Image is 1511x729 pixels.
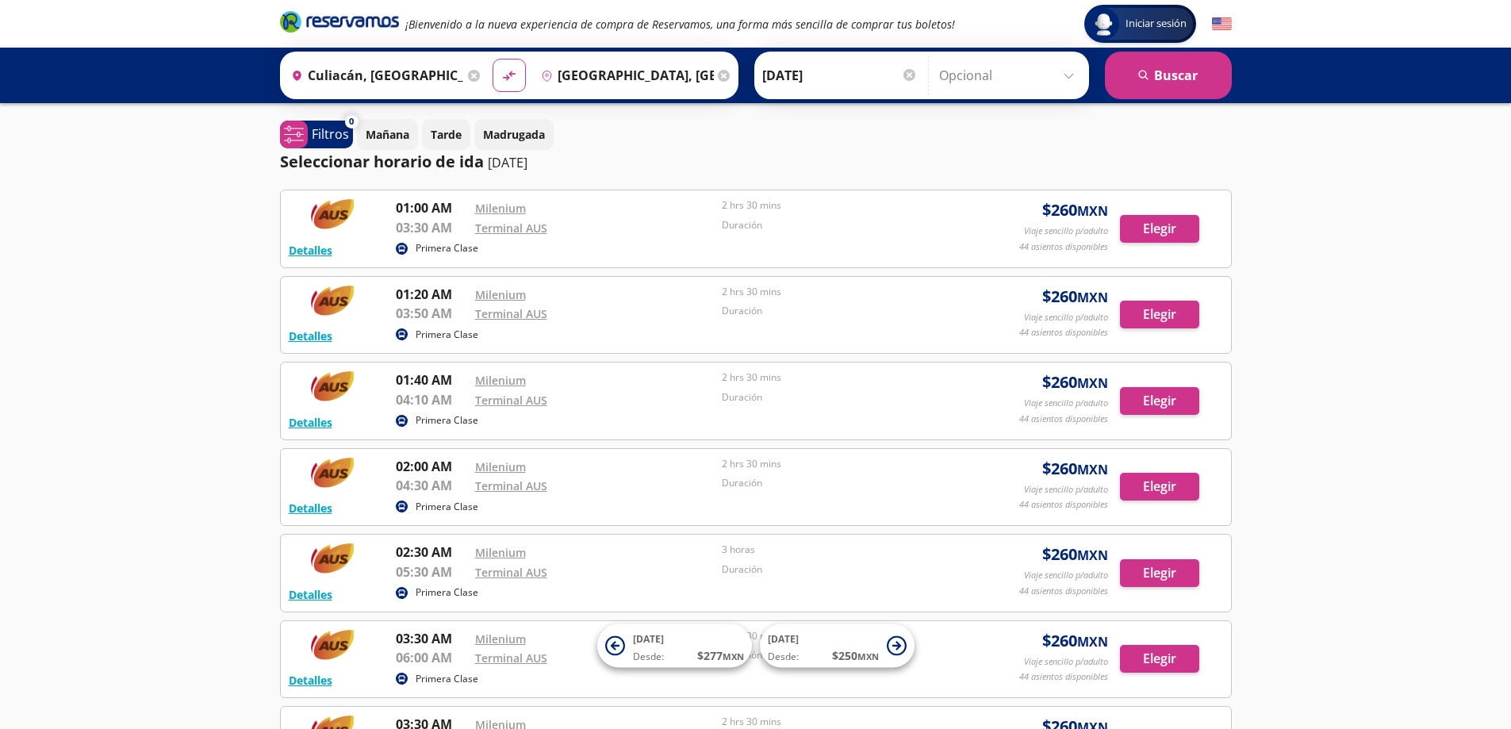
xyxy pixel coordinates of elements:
p: Tarde [431,126,462,143]
input: Opcional [939,56,1081,95]
p: Primera Clase [416,413,478,428]
p: 44 asientos disponibles [1019,412,1108,426]
a: Terminal AUS [475,478,547,493]
small: MXN [1077,289,1108,306]
button: Elegir [1120,215,1199,243]
p: 01:00 AM [396,198,467,217]
small: MXN [1077,374,1108,392]
button: Buscar [1105,52,1232,99]
p: 2 hrs 30 mins [722,198,961,213]
a: Terminal AUS [475,221,547,236]
img: RESERVAMOS [289,457,376,489]
button: Detalles [289,414,332,431]
p: [DATE] [488,153,527,172]
a: Milenium [475,201,526,216]
button: Elegir [1120,559,1199,587]
small: MXN [1077,547,1108,564]
p: Viaje sencillo p/adulto [1024,397,1108,410]
a: Terminal AUS [475,306,547,321]
p: 03:30 AM [396,218,467,237]
i: Brand Logo [280,10,399,33]
small: MXN [857,650,879,662]
button: Detalles [289,328,332,344]
p: 03:30 AM [396,629,467,648]
button: Elegir [1120,645,1199,673]
p: 04:10 AM [396,390,467,409]
p: Viaje sencillo p/adulto [1024,655,1108,669]
p: 44 asientos disponibles [1019,585,1108,598]
p: Viaje sencillo p/adulto [1024,483,1108,497]
p: 02:30 AM [396,543,467,562]
button: [DATE]Desde:$250MXN [760,624,915,668]
button: 0Filtros [280,121,353,148]
span: [DATE] [633,632,664,646]
p: Viaje sencillo p/adulto [1024,224,1108,238]
small: MXN [1077,202,1108,220]
p: Mañana [366,126,409,143]
p: Viaje sencillo p/adulto [1024,569,1108,582]
span: $ 260 [1042,198,1108,222]
p: 06:00 AM [396,648,467,667]
span: $ 260 [1042,457,1108,481]
a: Milenium [475,545,526,560]
p: 02:00 AM [396,457,467,476]
a: Milenium [475,459,526,474]
img: RESERVAMOS [289,370,376,402]
a: Terminal AUS [475,393,547,408]
a: Brand Logo [280,10,399,38]
img: RESERVAMOS [289,285,376,317]
p: Duración [722,562,961,577]
span: $ 260 [1042,629,1108,653]
button: Detalles [289,242,332,259]
button: English [1212,14,1232,34]
p: Viaje sencillo p/adulto [1024,311,1108,324]
p: Primera Clase [416,585,478,600]
span: Iniciar sesión [1119,16,1193,32]
small: MXN [1077,633,1108,650]
p: Seleccionar horario de ida [280,150,484,174]
p: 44 asientos disponibles [1019,498,1108,512]
a: Terminal AUS [475,565,547,580]
p: 44 asientos disponibles [1019,240,1108,254]
a: Terminal AUS [475,650,547,666]
img: RESERVAMOS [289,198,376,230]
img: RESERVAMOS [289,629,376,661]
button: Tarde [422,119,470,150]
p: 2 hrs 30 mins [722,715,961,729]
span: $ 260 [1042,543,1108,566]
button: Mañana [357,119,418,150]
p: 01:40 AM [396,370,467,389]
span: $ 260 [1042,370,1108,394]
p: Duración [722,390,961,405]
button: Elegir [1120,301,1199,328]
p: Duración [722,476,961,490]
p: 01:20 AM [396,285,467,304]
button: Elegir [1120,473,1199,501]
p: 44 asientos disponibles [1019,670,1108,684]
button: [DATE]Desde:$277MXN [597,624,752,668]
input: Buscar Origen [285,56,464,95]
p: 2 hrs 30 mins [722,457,961,471]
span: Desde: [768,650,799,664]
button: Detalles [289,586,332,603]
p: Madrugada [483,126,545,143]
img: RESERVAMOS [289,543,376,574]
span: $ 277 [697,647,744,664]
em: ¡Bienvenido a la nueva experiencia de compra de Reservamos, una forma más sencilla de comprar tus... [405,17,955,32]
a: Milenium [475,287,526,302]
p: Primera Clase [416,241,478,255]
p: 2 hrs 30 mins [722,370,961,385]
span: $ 260 [1042,285,1108,309]
button: Detalles [289,672,332,689]
p: 44 asientos disponibles [1019,326,1108,340]
input: Buscar Destino [535,56,714,95]
button: Elegir [1120,387,1199,415]
p: Duración [722,304,961,318]
p: 05:30 AM [396,562,467,581]
p: 04:30 AM [396,476,467,495]
span: $ 250 [832,647,879,664]
small: MXN [1077,461,1108,478]
button: Madrugada [474,119,554,150]
a: Milenium [475,373,526,388]
small: MXN [723,650,744,662]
